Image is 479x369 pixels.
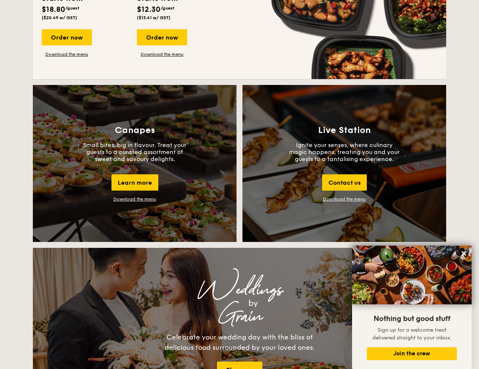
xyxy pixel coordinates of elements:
[161,6,175,11] span: /guest
[318,125,371,136] h3: Live Station
[373,314,450,323] span: Nothing but good stuff
[98,283,381,297] div: Weddings
[372,327,451,341] span: Sign up for a welcome treat delivered straight to your inbox.
[98,310,381,323] div: Grain
[323,197,366,202] a: Download the menu
[113,197,156,202] div: Download the menu
[65,6,79,11] span: /guest
[289,141,400,163] p: Ignite your senses, where culinary magic happens, treating you and your guests to a tantalising e...
[42,15,77,20] span: ($20.49 w/ GST)
[79,141,190,163] p: Small bites, big in flavour. Treat your guests to a curated assortment of sweet and savoury delig...
[156,332,323,353] div: Celebrate your wedding day with the bliss of delicious food surrounded by your loved ones.
[137,5,161,14] span: $12.30
[125,297,381,310] div: by
[137,15,170,20] span: ($13.41 w/ GST)
[322,174,367,191] div: Contact us
[42,51,92,57] a: Download the menu
[111,174,158,191] div: Learn more
[137,51,187,57] a: Download the menu
[137,29,187,45] div: Order now
[42,5,65,14] span: $18.80
[115,125,155,136] h3: Canapes
[352,246,472,304] img: DSC07876-Edit02-Large.jpeg
[42,29,92,45] div: Order now
[367,347,457,360] button: Join the crew
[458,247,470,259] button: Close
